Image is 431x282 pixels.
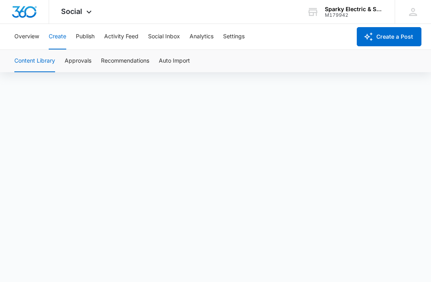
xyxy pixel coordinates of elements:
button: Social Inbox [148,24,180,49]
div: account id [325,12,383,18]
span: Social [61,7,82,16]
button: Content Library [14,50,55,72]
button: Recommendations [101,50,149,72]
button: Settings [223,24,245,49]
button: Create [49,24,66,49]
button: Auto Import [159,50,190,72]
div: account name [325,6,383,12]
button: Publish [76,24,95,49]
button: Create a Post [357,27,421,46]
button: Overview [14,24,39,49]
button: Activity Feed [104,24,138,49]
button: Approvals [65,50,91,72]
button: Analytics [190,24,214,49]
